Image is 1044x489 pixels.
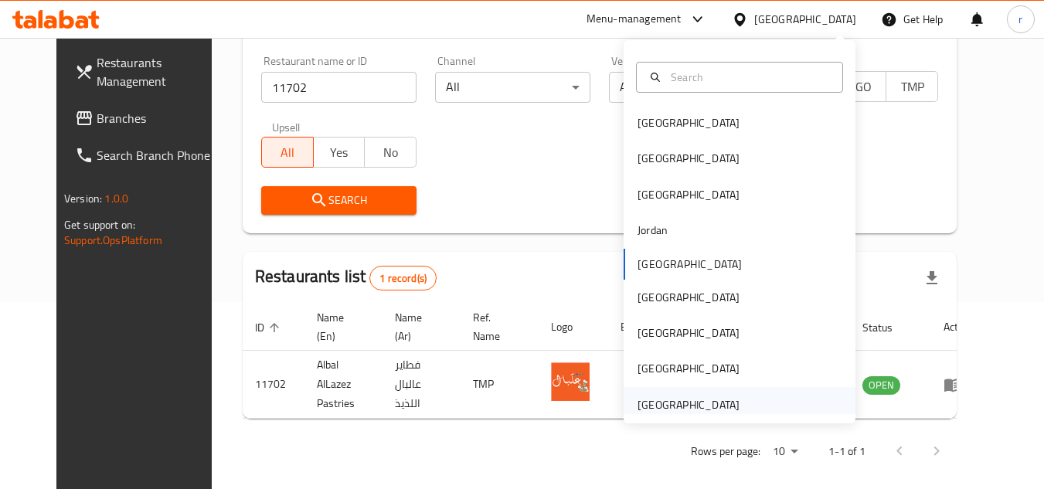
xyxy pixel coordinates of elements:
span: Version: [64,188,102,209]
img: Albal AlLazez Pastries [551,362,590,401]
div: [GEOGRAPHIC_DATA] [638,186,740,203]
span: 1 record(s) [370,271,436,286]
span: TGO [842,76,881,98]
span: Status [862,318,913,337]
a: Restaurants Management [63,44,231,100]
div: Export file [913,260,950,297]
span: Name (Ar) [395,308,442,345]
div: Rows per page: [767,440,804,464]
span: TMP [893,76,932,98]
span: r [1018,11,1022,28]
button: TGO [835,71,887,102]
div: [GEOGRAPHIC_DATA] [638,150,740,167]
span: OPEN [862,376,900,394]
div: All [435,72,590,103]
span: Yes [320,141,359,164]
span: 1.0.0 [104,188,128,209]
span: Restaurants Management [97,53,219,90]
button: Search [261,186,417,215]
td: 1 [608,351,662,419]
div: [GEOGRAPHIC_DATA] [754,11,856,28]
input: Search for restaurant name or ID.. [261,72,417,103]
h2: Restaurant search [261,19,938,42]
th: Action [931,304,984,351]
a: Branches [63,100,231,137]
div: Jordan [638,222,668,239]
p: 1-1 of 1 [828,442,865,461]
a: Search Branch Phone [63,137,231,174]
button: No [364,137,417,168]
div: [GEOGRAPHIC_DATA] [638,114,740,131]
p: Rows per page: [691,442,760,461]
label: Upsell [272,121,301,132]
span: Name (En) [317,308,364,345]
input: Search [665,69,833,86]
td: TMP [461,351,539,419]
button: All [261,137,314,168]
span: Ref. Name [473,308,520,345]
div: OPEN [862,376,900,395]
div: [GEOGRAPHIC_DATA] [638,360,740,377]
div: [GEOGRAPHIC_DATA] [638,289,740,306]
th: Branches [608,304,662,351]
span: Search [274,191,404,210]
td: 11702 [243,351,304,419]
table: enhanced table [243,304,984,419]
button: TMP [886,71,938,102]
span: No [371,141,410,164]
div: [GEOGRAPHIC_DATA] [638,324,740,341]
div: Menu [944,375,972,394]
td: Albal AlLazez Pastries [304,351,383,419]
div: Menu-management [587,10,682,29]
span: Branches [97,109,219,127]
span: All [268,141,308,164]
a: Support.OpsPlatform [64,230,162,250]
th: Logo [539,304,608,351]
span: Search Branch Phone [97,146,219,165]
div: [GEOGRAPHIC_DATA] [638,396,740,413]
div: All [609,72,764,103]
div: Total records count [369,266,437,290]
td: فطاير عالبال اللذيذ [383,351,461,419]
span: ID [255,318,284,337]
button: Yes [313,137,366,168]
span: Get support on: [64,215,135,235]
h2: Restaurants list [255,265,437,290]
